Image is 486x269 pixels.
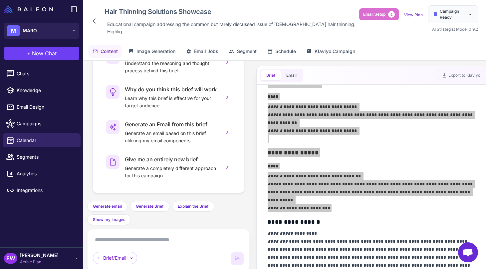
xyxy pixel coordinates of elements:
[281,70,302,80] button: Email
[130,201,169,212] button: Generate Brief
[125,130,219,144] p: Generate an email based on this brief utilizing my email components.
[458,242,478,262] a: Open chat
[439,71,483,80] button: Export to Klaviyo
[261,70,281,80] button: Brief
[303,45,359,58] button: Klaviyo Campaign
[32,49,57,57] span: New Chat
[263,45,300,58] button: Schedule
[17,103,75,111] span: Email Design
[7,25,20,36] div: M
[3,150,81,164] a: Segments
[388,11,395,18] span: 2
[359,8,399,20] button: Email Setup2
[4,23,79,39] button: MMARO
[17,187,75,194] span: Integrations
[17,170,75,177] span: Analytics
[125,60,219,74] p: Understand the reasoning and thought process behind this brief.
[17,153,75,161] span: Segments
[93,252,137,264] div: Brief/Email
[404,12,423,17] a: View Plan
[101,48,118,55] span: Content
[125,85,219,93] h3: Why do you think this brief will work
[87,214,131,225] button: Show my Images
[89,45,122,58] button: Content
[124,45,179,58] button: Image Generation
[432,27,478,32] span: AI Strategist Model 0.9.2
[275,48,296,55] span: Schedule
[3,117,81,131] a: Campaigns
[4,5,53,13] img: Raleon Logo
[20,252,59,259] span: [PERSON_NAME]
[105,19,359,37] div: Click to edit description
[225,45,261,58] button: Segment
[17,70,75,77] span: Chats
[27,49,31,57] span: +
[23,27,37,34] span: MARO
[3,133,81,147] a: Calendar
[136,203,164,209] span: Generate Brief
[20,259,59,265] span: Active Plan
[17,87,75,94] span: Knowledge
[3,83,81,97] a: Knowledge
[102,5,359,18] div: Click to edit campaign name
[125,165,219,179] p: Generate a completely different approach for this campaign.
[363,11,385,17] span: Email Setup
[17,120,75,127] span: Campaigns
[107,21,357,35] span: Educational campaign addressing the common but rarely discussed issue of [DEMOGRAPHIC_DATA] hair ...
[182,45,222,58] button: Email Jobs
[178,203,209,209] span: Explain the Brief
[125,95,219,109] p: Learn why this brief is effective for your target audience.
[125,120,219,128] h3: Generate an Email from this brief
[194,48,218,55] span: Email Jobs
[315,48,355,55] span: Klaviyo Campaign
[172,201,214,212] button: Explain the Brief
[3,100,81,114] a: Email Design
[87,201,127,212] button: Generate email
[237,48,257,55] span: Segment
[93,203,122,209] span: Generate email
[125,155,219,163] h3: Give me an entirely new brief
[17,137,75,144] span: Calendar
[3,167,81,181] a: Analytics
[4,47,79,60] button: +New Chat
[4,253,17,264] div: EW
[3,183,81,197] a: Integrations
[3,67,81,81] a: Chats
[440,8,465,20] span: Campaign Ready
[93,217,125,223] span: Show my Images
[136,48,175,55] span: Image Generation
